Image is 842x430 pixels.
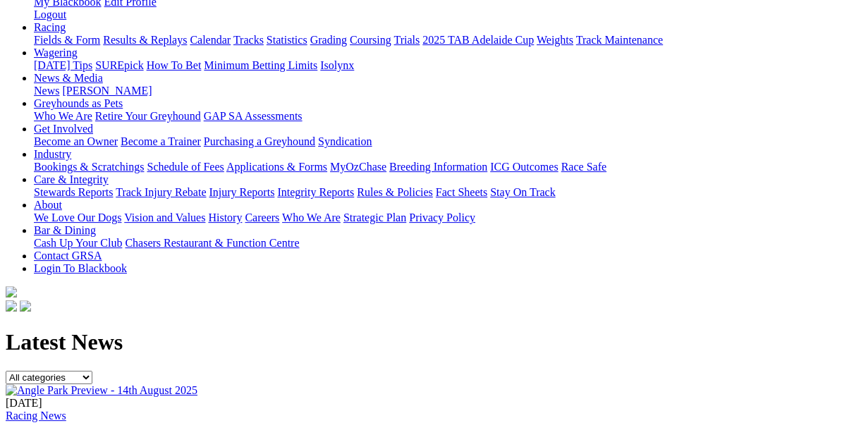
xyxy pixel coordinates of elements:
[125,237,299,249] a: Chasers Restaurant & Function Centre
[34,173,109,185] a: Care & Integrity
[6,410,66,422] a: Racing News
[147,161,224,173] a: Schedule of Fees
[310,34,347,46] a: Grading
[34,224,96,236] a: Bar & Dining
[34,59,92,71] a: [DATE] Tips
[350,34,391,46] a: Coursing
[103,34,187,46] a: Results & Replays
[226,161,327,173] a: Applications & Forms
[409,211,475,223] a: Privacy Policy
[537,34,573,46] a: Weights
[95,110,201,122] a: Retire Your Greyhound
[490,186,555,198] a: Stay On Track
[34,161,144,173] a: Bookings & Scratchings
[422,34,534,46] a: 2025 TAB Adelaide Cup
[116,186,206,198] a: Track Injury Rebate
[34,186,836,199] div: Care & Integrity
[357,186,433,198] a: Rules & Policies
[561,161,606,173] a: Race Safe
[6,329,836,355] h1: Latest News
[62,85,152,97] a: [PERSON_NAME]
[34,148,71,160] a: Industry
[34,47,78,59] a: Wagering
[330,161,386,173] a: MyOzChase
[208,211,242,223] a: History
[34,186,113,198] a: Stewards Reports
[34,34,836,47] div: Racing
[490,161,558,173] a: ICG Outcomes
[34,211,836,224] div: About
[576,34,663,46] a: Track Maintenance
[34,97,123,109] a: Greyhounds as Pets
[393,34,420,46] a: Trials
[147,59,202,71] a: How To Bet
[245,211,279,223] a: Careers
[34,8,66,20] a: Logout
[436,186,487,198] a: Fact Sheets
[34,72,103,84] a: News & Media
[233,34,264,46] a: Tracks
[121,135,201,147] a: Become a Trainer
[6,300,17,312] img: facebook.svg
[34,110,92,122] a: Who We Are
[95,59,143,71] a: SUREpick
[20,300,31,312] img: twitter.svg
[34,250,102,262] a: Contact GRSA
[34,135,836,148] div: Get Involved
[34,21,66,33] a: Racing
[34,237,122,249] a: Cash Up Your Club
[204,110,303,122] a: GAP SA Assessments
[204,59,317,71] a: Minimum Betting Limits
[34,262,127,274] a: Login To Blackbook
[34,237,836,250] div: Bar & Dining
[34,199,62,211] a: About
[320,59,354,71] a: Isolynx
[34,135,118,147] a: Become an Owner
[318,135,372,147] a: Syndication
[6,286,17,297] img: logo-grsa-white.png
[34,123,93,135] a: Get Involved
[34,34,100,46] a: Fields & Form
[34,59,836,72] div: Wagering
[190,34,231,46] a: Calendar
[34,85,59,97] a: News
[34,161,836,173] div: Industry
[6,397,42,409] span: [DATE]
[6,384,197,397] img: Angle Park Preview - 14th August 2025
[34,211,121,223] a: We Love Our Dogs
[124,211,205,223] a: Vision and Values
[282,211,341,223] a: Who We Are
[267,34,307,46] a: Statistics
[343,211,406,223] a: Strategic Plan
[34,110,836,123] div: Greyhounds as Pets
[204,135,315,147] a: Purchasing a Greyhound
[209,186,274,198] a: Injury Reports
[277,186,354,198] a: Integrity Reports
[34,85,836,97] div: News & Media
[389,161,487,173] a: Breeding Information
